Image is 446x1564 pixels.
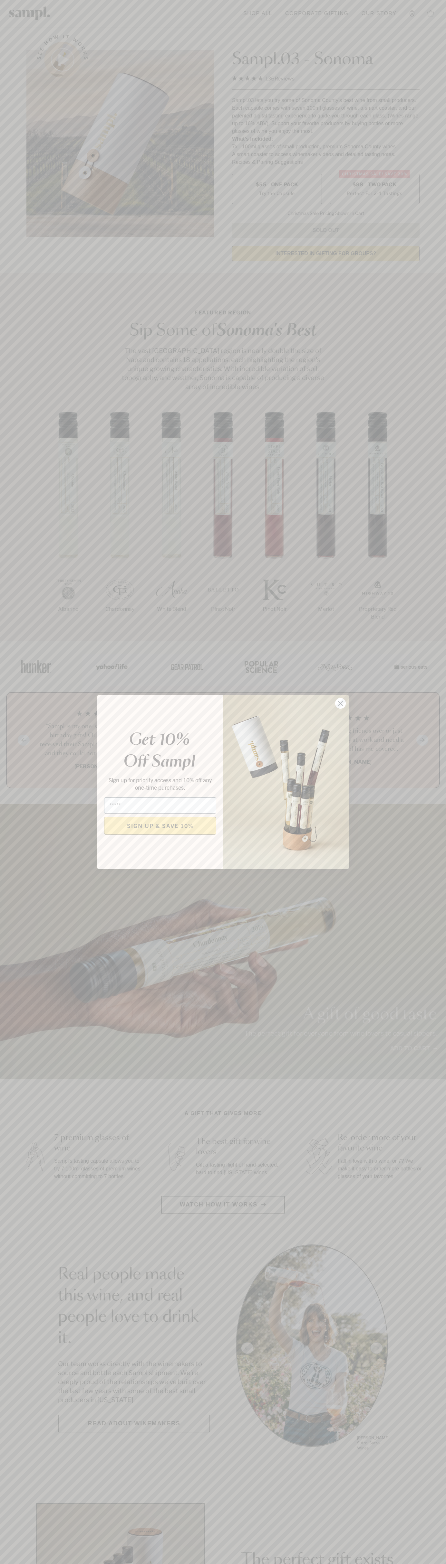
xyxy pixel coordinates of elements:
[104,817,216,835] button: SIGN UP & SAVE 10%
[335,698,346,709] button: Close dialog
[123,732,195,770] em: Get 10% Off Sampl
[109,776,212,791] span: Sign up for priority access and 10% off any one-time purchases.
[223,695,349,869] img: 96933287-25a1-481a-a6d8-4dd623390dc6.png
[104,797,216,814] input: Email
